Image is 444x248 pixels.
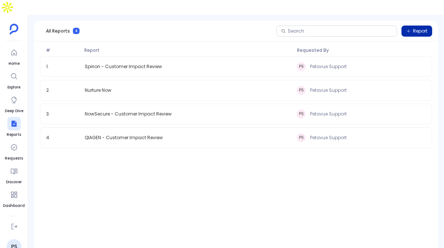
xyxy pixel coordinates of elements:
a: Requests [5,141,23,161]
span: Report [413,28,427,34]
span: Petavue Support [310,111,347,117]
span: PS [297,62,306,71]
span: Report [81,47,294,53]
span: Petavue Support [310,135,347,141]
span: 4 [73,28,80,34]
button: Report [401,26,432,37]
span: Spirion - Customer Impact Review [85,64,162,70]
span: 2 . [43,87,82,93]
span: Dashboard [3,203,25,209]
span: PS [297,133,306,142]
span: Requested By [294,47,429,53]
span: Explore [7,84,21,90]
a: Reports [7,117,21,138]
span: 1 . [43,64,82,70]
span: Nurture Now [85,87,111,93]
span: All Reports [46,28,70,34]
span: NowSecure - Customer Impact Review [85,111,172,117]
img: petavue logo [10,24,18,35]
span: Reports [7,132,21,138]
a: Home [7,46,21,67]
span: QIAGEN - Customer Impact Review [85,135,163,141]
span: Deep Dive [5,108,23,114]
button: Spirion - Customer Impact Review [82,64,165,70]
button: NowSecure - Customer Impact Review [82,111,175,117]
button: Nurture Now [82,87,114,93]
span: Discover [6,179,22,185]
span: Home [7,61,21,67]
a: Explore [7,70,21,90]
span: # [43,47,81,53]
button: QIAGEN - Customer Impact Review [82,135,166,141]
span: Petavue Support [310,87,347,93]
a: Discover [6,164,22,185]
span: PS [297,86,306,95]
input: Search [288,28,392,34]
a: Deep Dive [5,93,23,114]
span: Requests [5,155,23,161]
span: PS [297,110,306,118]
a: Templates [3,212,24,232]
span: Petavue Support [310,64,347,70]
span: 3 . [43,111,82,117]
a: Dashboard [3,188,25,209]
span: 4 . [43,135,82,141]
